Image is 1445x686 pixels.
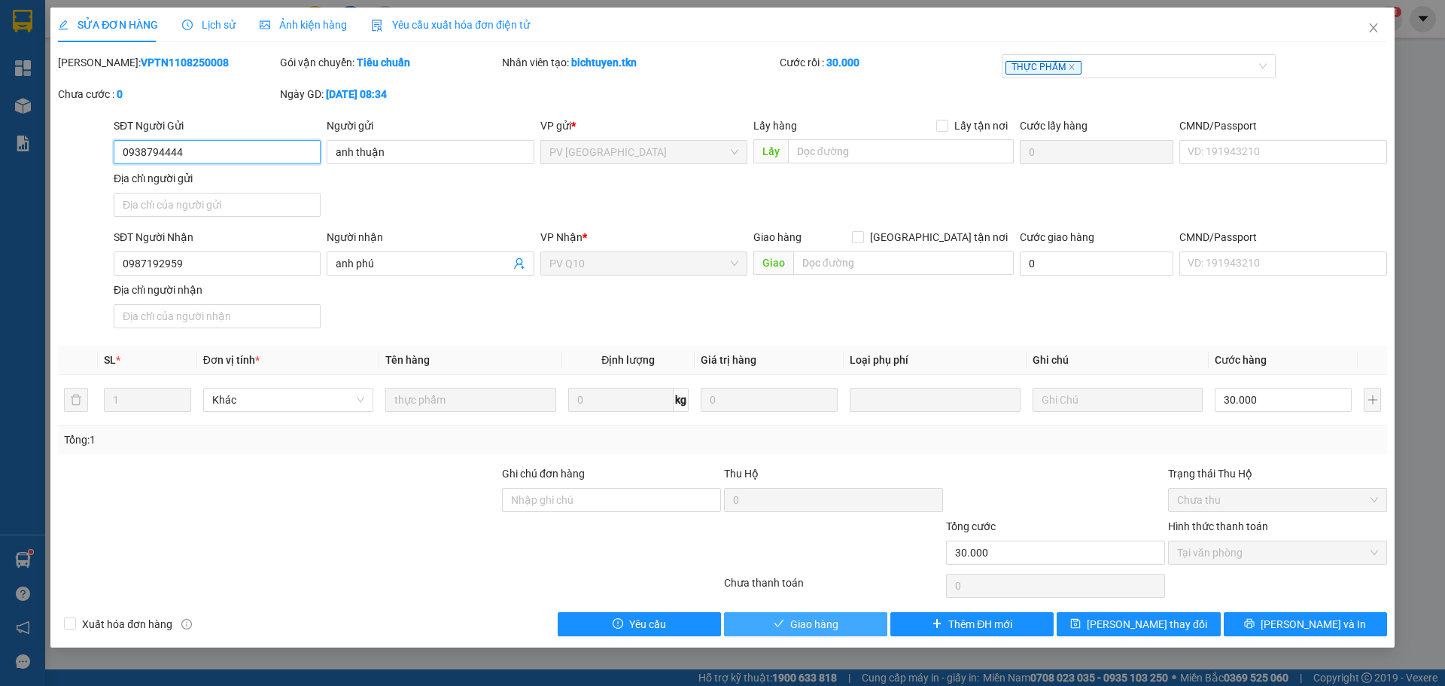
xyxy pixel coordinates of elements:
[117,88,123,100] b: 0
[58,19,158,31] span: SỬA ĐƠN HÀNG
[114,229,321,245] div: SĐT Người Nhận
[613,618,623,630] span: exclamation-circle
[1179,229,1386,245] div: CMND/Passport
[260,19,347,31] span: Ảnh kiện hàng
[540,117,747,134] div: VP gửi
[141,56,229,69] b: VPTN1108250008
[357,56,410,69] b: Tiêu chuẩn
[948,117,1014,134] span: Lấy tận nơi
[385,388,555,412] input: VD: Bàn, Ghế
[1020,252,1173,276] input: Cước giao hàng
[1261,616,1366,633] span: [PERSON_NAME] và In
[513,258,525,270] span: user-add
[326,88,387,100] b: [DATE] 08:34
[1020,120,1088,132] label: Cước lấy hàng
[58,86,277,102] div: Chưa cước :
[114,170,321,187] div: Địa chỉ người gửi
[385,354,430,366] span: Tên hàng
[724,468,759,480] span: Thu Hộ
[203,354,260,366] span: Đơn vị tính
[753,251,793,275] span: Giao
[1244,618,1255,630] span: printer
[1168,520,1268,532] label: Hình thức thanh toán
[502,468,585,480] label: Ghi chú đơn hàng
[280,54,499,71] div: Gói vận chuyển:
[64,388,88,412] button: delete
[890,612,1054,636] button: plusThêm ĐH mới
[1005,61,1081,75] span: THỰC PHẨM
[601,354,655,366] span: Định lượng
[788,139,1014,163] input: Dọc đường
[371,19,530,31] span: Yêu cầu xuất hóa đơn điện tử
[182,20,193,30] span: clock-circle
[701,354,756,366] span: Giá trị hàng
[114,193,321,217] input: Địa chỉ của người gửi
[371,20,383,32] img: icon
[182,19,236,31] span: Lịch sử
[1020,231,1094,243] label: Cước giao hàng
[753,120,797,132] span: Lấy hàng
[549,141,738,163] span: PV Tây Ninh
[1179,117,1386,134] div: CMND/Passport
[114,117,321,134] div: SĐT Người Gửi
[1364,388,1380,412] button: plus
[64,431,558,448] div: Tổng: 1
[558,612,721,636] button: exclamation-circleYêu cầu
[753,231,802,243] span: Giao hàng
[1070,618,1081,630] span: save
[549,252,738,275] span: PV Q10
[327,229,534,245] div: Người nhận
[724,612,887,636] button: checkGiao hàng
[58,20,68,30] span: edit
[260,20,270,30] span: picture
[114,282,321,298] div: Địa chỉ người nhận
[1027,346,1209,375] th: Ghi chú
[1367,22,1380,34] span: close
[212,389,364,411] span: Khác
[1215,354,1267,366] span: Cước hàng
[1087,616,1207,633] span: [PERSON_NAME] thay đổi
[674,388,689,412] span: kg
[540,231,583,243] span: VP Nhận
[1033,388,1203,412] input: Ghi Chú
[629,616,666,633] span: Yêu cầu
[780,54,999,71] div: Cước rồi :
[1057,612,1220,636] button: save[PERSON_NAME] thay đổi
[844,346,1026,375] th: Loại phụ phí
[774,618,784,630] span: check
[948,616,1012,633] span: Thêm ĐH mới
[826,56,859,69] b: 30.000
[502,54,777,71] div: Nhân viên tạo:
[1177,489,1378,511] span: Chưa thu
[1020,140,1173,164] input: Cước lấy hàng
[327,117,534,134] div: Người gửi
[932,618,942,630] span: plus
[571,56,637,69] b: bichtuyen.tkn
[58,54,277,71] div: [PERSON_NAME]:
[1224,612,1387,636] button: printer[PERSON_NAME] và In
[502,488,721,512] input: Ghi chú đơn hàng
[114,304,321,328] input: Địa chỉ của người nhận
[104,354,116,366] span: SL
[790,616,838,633] span: Giao hàng
[1177,541,1378,564] span: Tại văn phòng
[1068,63,1075,71] span: close
[864,229,1014,245] span: [GEOGRAPHIC_DATA] tận nơi
[1168,465,1387,482] div: Trạng thái Thu Hộ
[793,251,1014,275] input: Dọc đường
[701,388,838,412] input: 0
[181,619,192,630] span: info-circle
[1352,8,1395,50] button: Close
[946,520,996,532] span: Tổng cước
[753,139,788,163] span: Lấy
[76,616,178,633] span: Xuất hóa đơn hàng
[280,86,499,102] div: Ngày GD:
[722,575,945,601] div: Chưa thanh toán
